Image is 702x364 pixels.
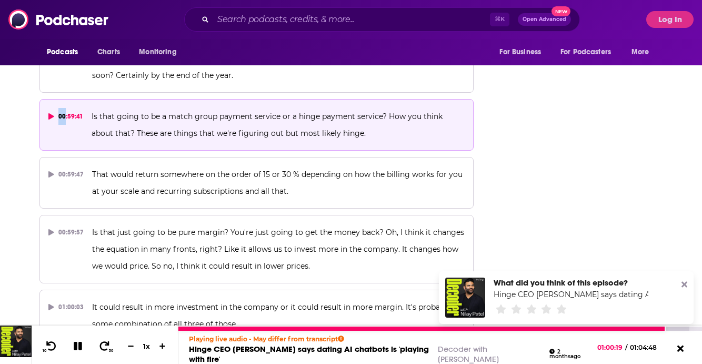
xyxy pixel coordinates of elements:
[624,42,663,62] button: open menu
[47,45,78,60] span: Podcasts
[91,42,126,62] a: Charts
[92,302,453,329] span: It could result in more investment in the company or it could result in more margin. It's probabl...
[184,7,580,32] div: Search podcasts, credits, & more...
[97,45,120,60] span: Charts
[48,108,83,125] div: 00:59:41
[139,45,176,60] span: Monitoring
[39,157,474,209] button: 00:59:47That would return somewhere on the order of 15 or 30 % depending on how the billing works...
[95,340,115,353] button: 30
[109,349,113,353] span: 30
[549,349,588,360] div: 2 months ago
[39,99,474,151] button: 00:59:41Is that going to be a match group payment service or a hinge payment service? How you thi...
[43,349,46,353] span: 10
[39,215,474,283] button: 00:59:57Is that just going to be pure margin? You're just going to get the money back? Oh, I thin...
[490,13,509,26] span: ⌘ K
[138,342,156,350] div: 1 x
[39,41,474,93] button: 00:59:25Have you launched an alternative payment service yet? We have not. Are you going to? Yes....
[597,343,625,351] span: 01:00:19
[518,13,571,26] button: Open AdvancedNew
[189,335,588,343] p: Playing live audio - May differ from transcript
[132,42,190,62] button: open menu
[494,278,648,288] div: What did you think of this episode?
[646,11,694,28] button: Log In
[554,42,626,62] button: open menu
[8,9,109,29] img: Podchaser - Follow, Share and Rate Podcasts
[48,299,84,316] div: 01:00:03
[631,45,649,60] span: More
[41,340,61,353] button: 10
[625,343,627,351] span: /
[523,17,566,22] span: Open Advanced
[627,343,667,351] span: 01:04:48
[438,344,499,364] a: Decoder with [PERSON_NAME]
[92,112,445,138] span: Is that going to be a match group payment service or a hinge payment service? How you think about...
[213,11,490,28] input: Search podcasts, credits, & more...
[551,6,570,16] span: New
[39,42,92,62] button: open menu
[492,42,554,62] button: open menu
[189,344,429,364] a: Hinge CEO [PERSON_NAME] says dating AI chatbots is 'playing with fire'
[560,45,611,60] span: For Podcasters
[48,166,84,183] div: 00:59:47
[445,278,485,318] img: Hinge CEO Justin McLeod says dating AI chatbots is 'playing with fire'
[39,290,474,341] button: 01:00:03It could result in more investment in the company or it could result in more margin. It's...
[499,45,541,60] span: For Business
[92,228,466,271] span: Is that just going to be pure margin? You're just going to get the money back? Oh, I think it cha...
[92,170,465,196] span: That would return somewhere on the order of 15 or 30 % depending on how the billing works for you...
[48,224,84,241] div: 00:59:57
